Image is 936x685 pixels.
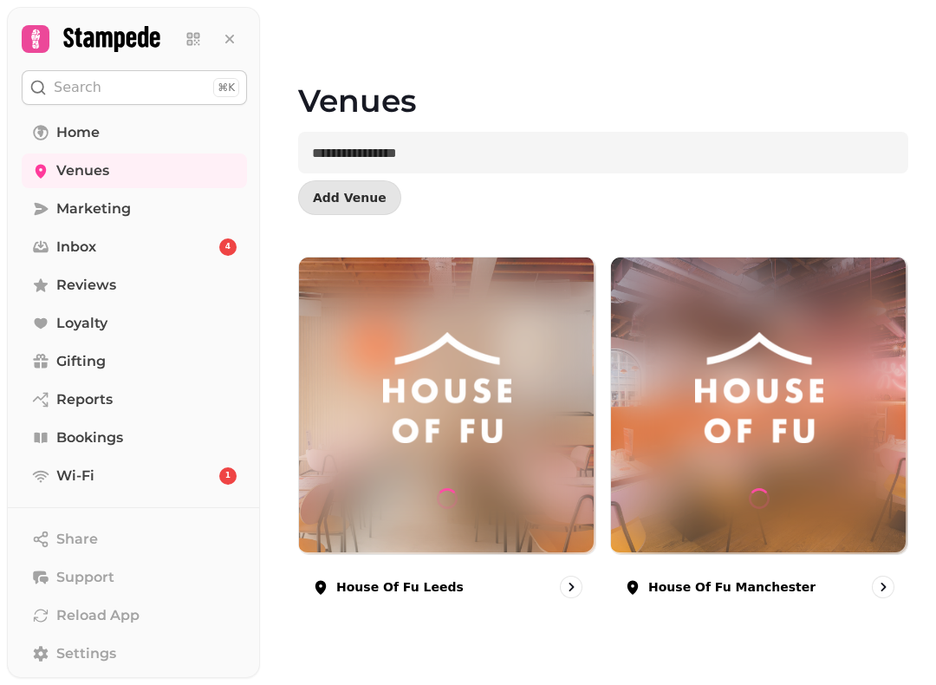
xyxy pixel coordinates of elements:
p: Search [54,77,101,98]
span: Venues [56,160,109,181]
p: House of Fu Leeds [336,578,464,596]
span: Support [56,567,114,588]
svg: go to [562,578,580,596]
a: Wi-Fi1 [22,459,247,493]
button: Add Venue [298,180,401,215]
span: Home [56,122,100,143]
h1: Venues [298,42,908,118]
span: 1 [225,470,231,482]
a: Reviews [22,268,247,303]
img: House of Fu Leeds [336,332,559,443]
span: 4 [225,241,231,253]
a: Settings [22,636,247,671]
a: House of Fu Manchester House of Fu Manchester House of Fu Manchester [610,257,908,612]
span: Marketing [56,199,131,219]
span: Reload App [56,605,140,626]
span: Add Venue [313,192,387,204]
a: Inbox4 [22,230,247,264]
span: Gifting [56,351,106,372]
p: House of Fu Manchester [648,578,816,596]
a: Reports [22,382,247,417]
span: Share [56,529,98,550]
span: Reviews [56,275,116,296]
button: Reload App [22,598,247,633]
span: Reports [56,389,113,410]
span: Loyalty [56,313,107,334]
button: Search⌘K [22,70,247,105]
a: Marketing [22,192,247,226]
button: Share [22,522,247,557]
img: House of Fu Manchester [648,332,871,443]
div: ⌘K [213,78,239,97]
svg: go to [874,578,892,596]
a: House of Fu LeedsHouse of Fu LeedsHouse of Fu Leeds [298,257,596,612]
span: Inbox [56,237,96,258]
button: Support [22,560,247,595]
span: Bookings [56,427,123,448]
a: Loyalty [22,306,247,341]
a: Bookings [22,421,247,455]
a: Venues [22,153,247,188]
a: Home [22,115,247,150]
a: Gifting [22,344,247,379]
span: Wi-Fi [56,466,94,486]
span: Settings [56,643,116,664]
